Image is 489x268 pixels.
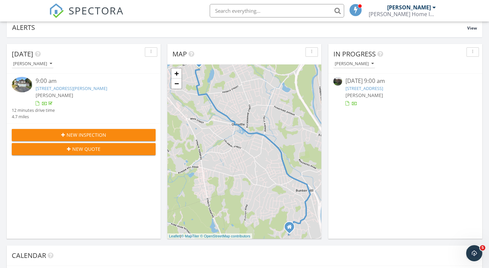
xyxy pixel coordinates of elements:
[466,245,482,261] iframe: Intercom live chat
[169,234,180,238] a: Leaflet
[12,77,32,92] img: 9545154%2Freports%2Ff736b590-9567-44e6-98dc-1f86e8c1ad25%2Fcover_photos%2FNFGwnn5PPqw0tjjnSPwc%2F...
[171,69,181,79] a: Zoom in
[333,59,375,69] button: [PERSON_NAME]
[49,3,64,18] img: The Best Home Inspection Software - Spectora
[333,49,376,58] span: In Progress
[333,77,342,86] img: streetview
[345,77,465,85] div: [DATE] 9:00 am
[12,114,55,120] div: 4.7 miles
[12,143,156,155] button: New Quote
[167,233,252,239] div: |
[12,23,467,32] div: Alerts
[49,9,124,23] a: SPECTORA
[12,77,156,120] a: 9:00 am [STREET_ADDRESS][PERSON_NAME] [PERSON_NAME] 12 minutes drive time 4.7 miles
[345,85,383,91] a: [STREET_ADDRESS]
[210,4,344,17] input: Search everything...
[333,77,477,107] a: [DATE] 9:00 am [STREET_ADDRESS] [PERSON_NAME]
[480,245,485,251] span: 5
[36,77,144,85] div: 9:00 am
[67,131,106,138] span: New Inspection
[369,11,436,17] div: DeLeon Home Inspections
[181,234,199,238] a: © MapTiler
[200,234,250,238] a: © OpenStreetMap contributors
[387,4,431,11] div: [PERSON_NAME]
[12,59,53,69] button: [PERSON_NAME]
[12,251,46,260] span: Calendar
[345,92,383,98] span: [PERSON_NAME]
[467,25,477,31] span: View
[72,145,100,152] span: New Quote
[12,49,33,58] span: [DATE]
[13,61,52,66] div: [PERSON_NAME]
[69,3,124,17] span: SPECTORA
[36,85,107,91] a: [STREET_ADDRESS][PERSON_NAME]
[12,129,156,141] button: New Inspection
[171,79,181,89] a: Zoom out
[12,107,55,114] div: 12 minutes drive time
[172,49,187,58] span: Map
[36,92,73,98] span: [PERSON_NAME]
[335,61,374,66] div: [PERSON_NAME]
[289,227,293,231] div: 73 Westmont Dr., Waterbury CT 06708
